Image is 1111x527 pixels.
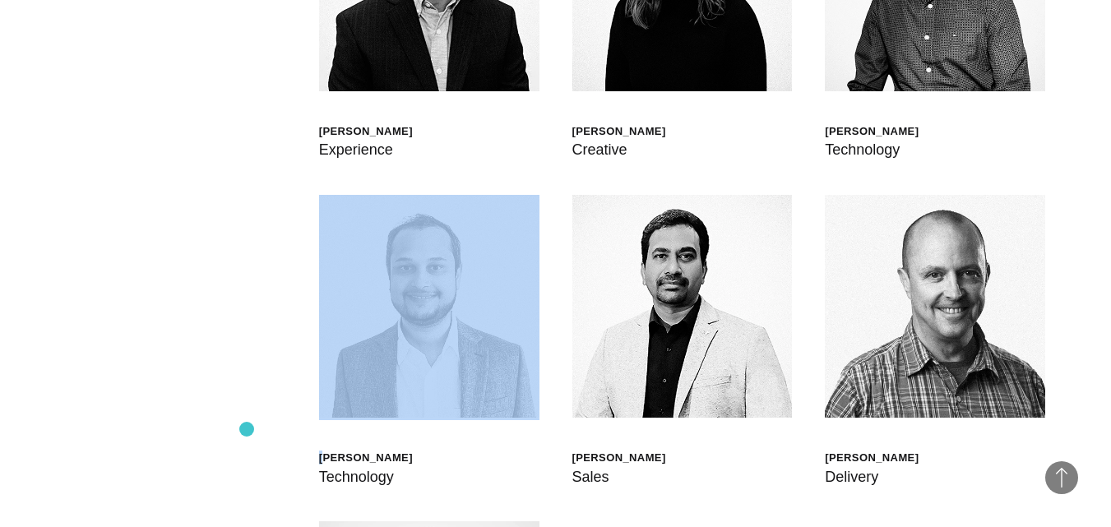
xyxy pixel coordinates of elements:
[572,124,666,138] div: [PERSON_NAME]
[572,138,666,161] div: Creative
[825,124,919,138] div: [PERSON_NAME]
[825,195,1045,418] img: Brian McGuinty
[572,451,666,465] div: [PERSON_NAME]
[319,124,413,138] div: [PERSON_NAME]
[572,465,666,488] div: Sales
[1045,461,1078,494] button: Back to Top
[825,451,919,465] div: [PERSON_NAME]
[319,465,413,488] div: Technology
[825,465,919,488] div: Delivery
[825,138,919,161] div: Technology
[319,138,413,161] div: Experience
[572,195,793,418] img: Karthigesh Muthukumar
[319,451,413,465] div: [PERSON_NAME]
[319,195,539,418] img: Swapnil Desai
